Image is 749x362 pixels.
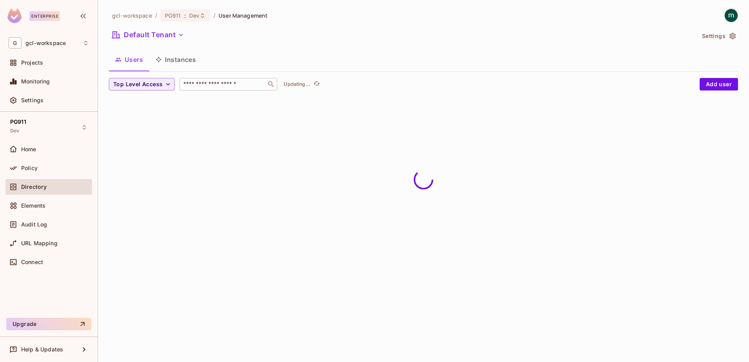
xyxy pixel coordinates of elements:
[312,80,321,89] button: refresh
[21,240,58,246] span: URL Mapping
[699,30,738,42] button: Settings
[10,128,19,134] span: Dev
[109,78,175,90] button: Top Level Access
[10,119,26,125] span: PG911
[213,12,215,19] li: /
[21,78,50,85] span: Monitoring
[29,11,60,21] div: Enterprise
[21,165,38,171] span: Policy
[109,50,149,69] button: Users
[219,12,268,19] span: User Management
[184,13,186,19] span: :
[725,9,738,22] img: mathieu h
[310,80,321,89] span: Click to refresh data
[700,78,738,90] button: Add user
[21,259,43,265] span: Connect
[21,60,43,66] span: Projects
[189,12,199,19] span: Dev
[21,221,47,228] span: Audit Log
[21,97,43,103] span: Settings
[21,203,45,209] span: Elements
[21,184,47,190] span: Directory
[155,12,157,19] li: /
[313,80,320,88] span: refresh
[21,346,63,353] span: Help & Updates
[21,146,36,152] span: Home
[284,81,310,87] p: Updating...
[113,80,163,89] span: Top Level Access
[7,9,22,23] img: SReyMgAAAABJRU5ErkJggg==
[165,12,181,19] span: PG911
[109,29,187,41] button: Default Tenant
[149,50,202,69] button: Instances
[9,37,22,49] span: G
[6,318,91,330] button: Upgrade
[112,12,152,19] span: the active workspace
[25,40,66,46] span: Workspace: gcl-workspace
